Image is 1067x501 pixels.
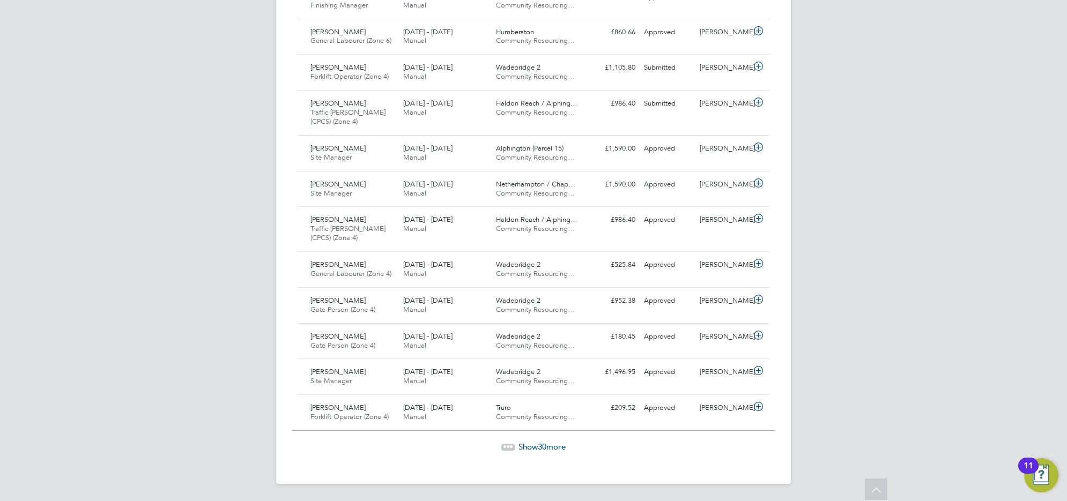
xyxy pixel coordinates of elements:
div: £1,590.00 [584,140,640,158]
span: Alphington (Parcel 15) [496,144,564,153]
span: [DATE] - [DATE] [403,180,453,189]
div: [PERSON_NAME] [695,328,751,346]
div: [PERSON_NAME] [695,95,751,113]
div: £986.40 [584,211,640,229]
span: Wadebridge 2 [496,63,540,72]
span: Manual [403,36,426,45]
span: Community Resourcing… [496,189,575,198]
div: £209.52 [584,399,640,417]
div: £986.40 [584,95,640,113]
span: Community Resourcing… [496,108,575,117]
span: Traffic [PERSON_NAME] (CPCS) (Zone 4) [310,224,386,242]
span: [PERSON_NAME] [310,367,366,376]
span: Community Resourcing… [496,376,575,385]
span: Manual [403,376,426,385]
div: Approved [640,256,695,274]
span: Haldon Reach / Alphing… [496,99,577,108]
span: Community Resourcing… [496,36,575,45]
span: [DATE] - [DATE] [403,99,453,108]
div: 11 [1024,466,1033,480]
span: Site Manager [310,376,352,385]
span: General Labourer (Zone 6) [310,36,391,45]
span: Show more [518,442,566,452]
span: Forklift Operator (Zone 4) [310,72,389,81]
span: [DATE] - [DATE] [403,367,453,376]
span: Truro [496,403,511,412]
span: [DATE] - [DATE] [403,27,453,36]
span: Netherhampton / Chap… [496,180,575,189]
span: Site Manager [310,153,352,162]
div: Approved [640,24,695,41]
div: £860.66 [584,24,640,41]
div: £952.38 [584,292,640,310]
span: Community Resourcing… [496,269,575,278]
span: [PERSON_NAME] [310,215,366,224]
span: Manual [403,108,426,117]
div: £525.84 [584,256,640,274]
span: Community Resourcing… [496,341,575,350]
span: Humberston [496,27,534,36]
span: Wadebridge 2 [496,367,540,376]
span: Haldon Reach / Alphing… [496,215,577,224]
div: [PERSON_NAME] [695,176,751,193]
div: Approved [640,328,695,346]
div: [PERSON_NAME] [695,59,751,77]
span: [PERSON_NAME] [310,144,366,153]
button: Open Resource Center, 11 new notifications [1024,458,1058,492]
span: [PERSON_NAME] [310,27,366,36]
span: Manual [403,1,426,10]
span: [DATE] - [DATE] [403,260,453,269]
div: [PERSON_NAME] [695,24,751,41]
span: Manual [403,224,426,233]
div: Submitted [640,95,695,113]
span: [PERSON_NAME] [310,296,366,305]
span: Community Resourcing… [496,1,575,10]
span: Community Resourcing… [496,305,575,314]
div: Approved [640,176,695,193]
span: Community Resourcing… [496,72,575,81]
span: [PERSON_NAME] [310,260,366,269]
span: Gate Person (Zone 4) [310,305,375,314]
span: Forklift Operator (Zone 4) [310,412,389,421]
div: £1,590.00 [584,176,640,193]
span: Manual [403,412,426,421]
div: [PERSON_NAME] [695,140,751,158]
span: Traffic [PERSON_NAME] (CPCS) (Zone 4) [310,108,386,126]
span: Community Resourcing… [496,153,575,162]
span: Wadebridge 2 [496,332,540,341]
span: [PERSON_NAME] [310,99,366,108]
div: Approved [640,292,695,310]
span: Manual [403,305,426,314]
span: Manual [403,341,426,350]
span: Manual [403,72,426,81]
div: [PERSON_NAME] [695,363,751,381]
span: [PERSON_NAME] [310,63,366,72]
span: [PERSON_NAME] [310,332,366,341]
div: Approved [640,399,695,417]
span: Wadebridge 2 [496,260,540,269]
span: Gate Person (Zone 4) [310,341,375,350]
span: [DATE] - [DATE] [403,215,453,224]
span: Manual [403,269,426,278]
div: [PERSON_NAME] [695,292,751,310]
div: [PERSON_NAME] [695,211,751,229]
span: Wadebridge 2 [496,296,540,305]
span: Manual [403,153,426,162]
div: Approved [640,140,695,158]
span: 30 [538,442,546,452]
span: General Labourer (Zone 4) [310,269,391,278]
div: Approved [640,211,695,229]
span: Community Resourcing… [496,224,575,233]
span: [PERSON_NAME] [310,180,366,189]
span: [DATE] - [DATE] [403,63,453,72]
span: Manual [403,189,426,198]
span: Community Resourcing… [496,412,575,421]
span: Site Manager [310,189,352,198]
div: Approved [640,363,695,381]
div: £180.45 [584,328,640,346]
span: [DATE] - [DATE] [403,144,453,153]
div: Submitted [640,59,695,77]
div: [PERSON_NAME] [695,256,751,274]
div: £1,496.95 [584,363,640,381]
span: [DATE] - [DATE] [403,296,453,305]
